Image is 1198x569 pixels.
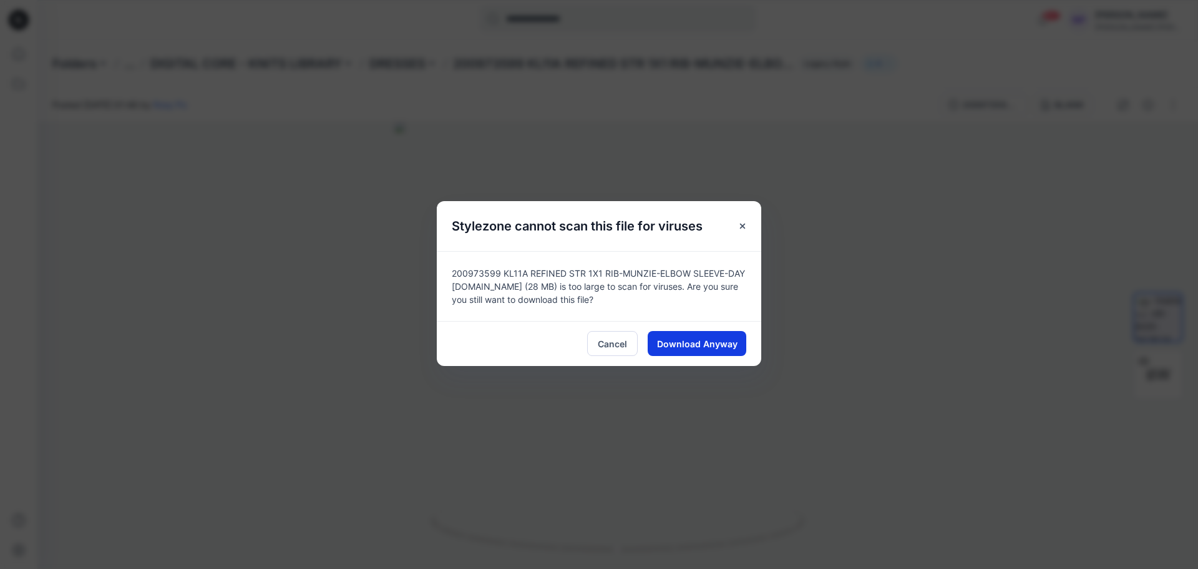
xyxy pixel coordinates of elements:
button: Close [731,215,754,237]
span: Download Anyway [657,337,738,350]
h5: Stylezone cannot scan this file for viruses [437,201,718,251]
button: Cancel [587,331,638,356]
button: Download Anyway [648,331,746,356]
span: Cancel [598,337,627,350]
div: 200973599 KL11A REFINED STR 1X1 RIB-MUNZIE-ELBOW SLEEVE-DAY [DOMAIN_NAME] (28 MB) is too large to... [437,251,761,321]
